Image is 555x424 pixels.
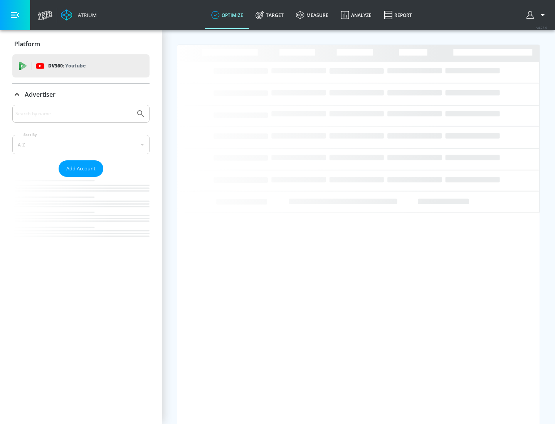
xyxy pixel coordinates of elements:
[59,160,103,177] button: Add Account
[335,1,378,29] a: Analyze
[12,33,150,55] div: Platform
[12,54,150,77] div: DV360: Youtube
[536,25,547,30] span: v 4.28.0
[65,62,86,70] p: Youtube
[205,1,249,29] a: optimize
[22,132,39,137] label: Sort By
[66,164,96,173] span: Add Account
[61,9,97,21] a: Atrium
[12,84,150,105] div: Advertiser
[12,105,150,252] div: Advertiser
[25,90,55,99] p: Advertiser
[14,40,40,48] p: Platform
[290,1,335,29] a: measure
[15,109,132,119] input: Search by name
[48,62,86,70] p: DV360:
[12,177,150,252] nav: list of Advertiser
[378,1,418,29] a: Report
[249,1,290,29] a: Target
[12,135,150,154] div: A-Z
[75,12,97,19] div: Atrium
